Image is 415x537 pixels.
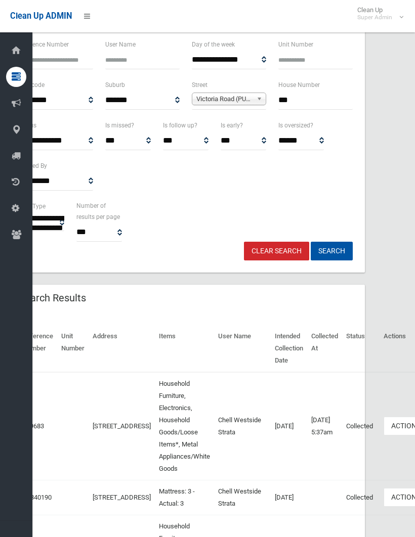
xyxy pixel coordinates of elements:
td: [DATE] [271,480,307,515]
td: Chell Westside Strata [214,480,271,515]
label: Unit Number [278,39,313,50]
a: [STREET_ADDRESS] [93,422,151,430]
a: Clear Search [244,242,309,260]
label: Is follow up? [163,120,197,131]
header: Search Results [7,288,98,308]
td: [DATE] 5:37am [307,372,342,480]
th: Unit Number [57,325,89,372]
label: User Name [105,39,136,50]
a: [STREET_ADDRESS] [93,494,151,501]
a: M-340190 [23,494,52,501]
th: Intended Collection Date [271,325,307,372]
a: 449683 [23,422,44,430]
label: House Number [278,79,320,91]
td: Collected [342,372,380,480]
span: Clean Up ADMIN [10,11,72,21]
th: Items [155,325,214,372]
td: Mattress: 3 - Actual: 3 [155,480,214,515]
label: Is oversized? [278,120,313,131]
td: Chell Westside Strata [214,372,271,480]
label: Number of results per page [76,200,122,222]
th: Status [342,325,380,372]
button: Search [311,242,353,260]
label: Suburb [105,79,125,91]
td: [DATE] [271,372,307,480]
label: Reference Number [19,39,69,50]
label: Is missed? [105,120,134,131]
span: Clean Up [352,6,402,21]
label: Is early? [221,120,243,131]
th: Collected At [307,325,342,372]
td: Collected [342,480,380,515]
td: Household Furniture, Electronics, Household Goods/Loose Items*, Metal Appliances/White Goods [155,372,214,480]
th: Reference Number [19,325,57,372]
label: Day of the week [192,39,235,50]
th: Address [89,325,155,372]
span: Victoria Road (PUNCHBOWL 2196) [196,93,253,105]
th: User Name [214,325,271,372]
label: Street [192,79,207,91]
label: Booked By [19,160,47,171]
small: Super Admin [357,14,392,21]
